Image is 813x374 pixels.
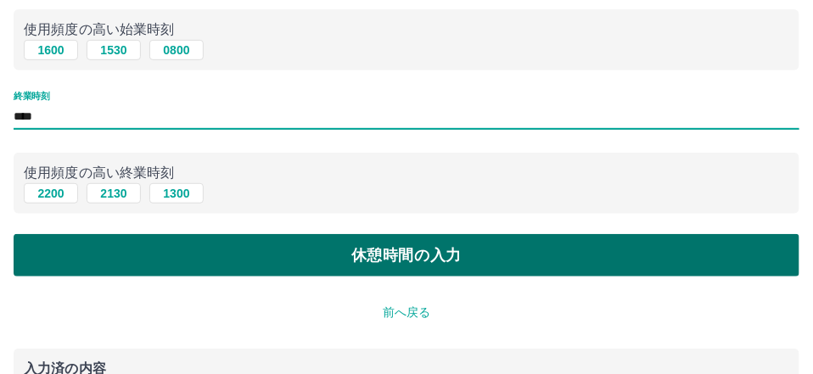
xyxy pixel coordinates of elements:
label: 終業時刻 [14,90,49,103]
button: 2200 [24,183,78,204]
button: 0800 [149,40,204,60]
p: 使用頻度の高い始業時刻 [24,20,789,40]
button: 休憩時間の入力 [14,234,799,276]
button: 1530 [87,40,141,60]
button: 2130 [87,183,141,204]
p: 使用頻度の高い終業時刻 [24,163,789,183]
p: 前へ戻る [14,304,799,321]
button: 1300 [149,183,204,204]
button: 1600 [24,40,78,60]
